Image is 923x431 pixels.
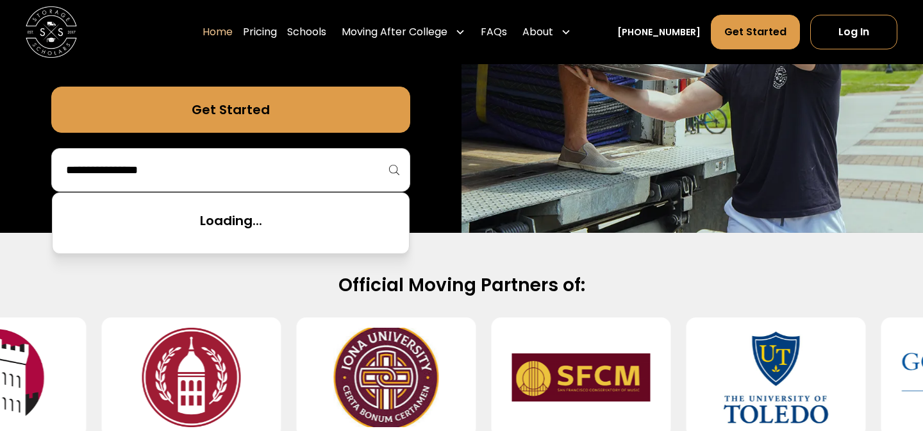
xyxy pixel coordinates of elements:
a: Home [203,14,233,50]
a: Get Started [51,87,410,133]
a: Get Started [711,15,800,49]
div: About [517,14,576,50]
div: Moving After College [337,14,470,50]
a: FAQs [481,14,507,50]
img: Iona University [317,328,455,427]
img: Southern Virginia University [122,328,260,427]
h2: Official Moving Partners of: [51,274,872,297]
img: University of Toledo [706,328,845,427]
div: About [522,24,553,40]
img: San Francisco Conservatory of Music [511,328,650,427]
a: [PHONE_NUMBER] [617,26,701,39]
a: Pricing [243,14,277,50]
a: Log In [810,15,897,49]
a: home [26,6,77,58]
a: Schools [287,14,326,50]
div: Moving After College [342,24,447,40]
img: Storage Scholars main logo [26,6,77,58]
